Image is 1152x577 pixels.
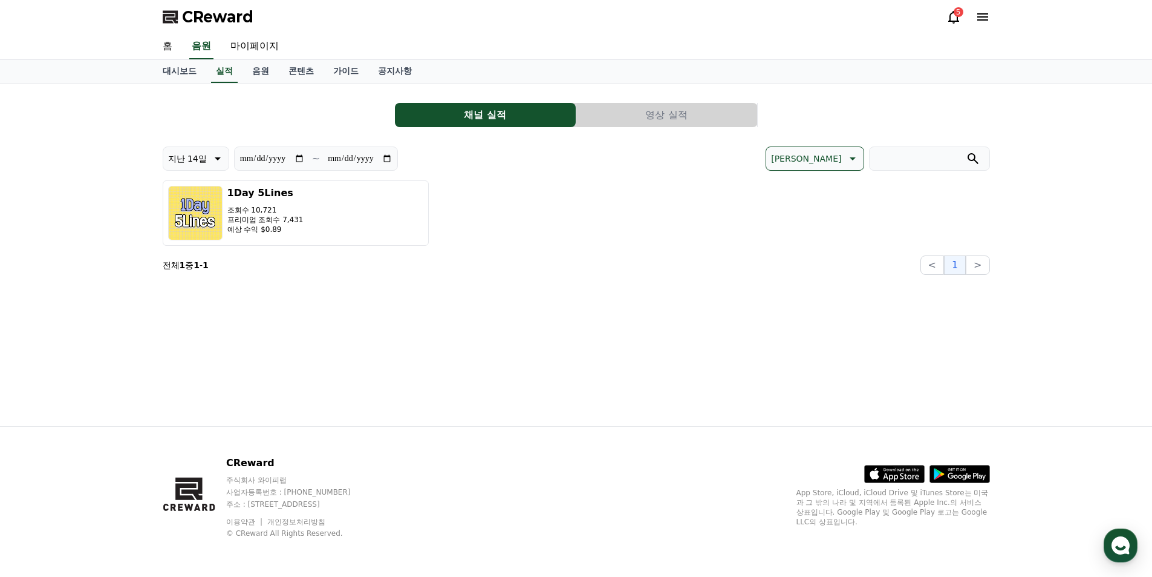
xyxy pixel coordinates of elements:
[226,529,374,538] p: © CReward All Rights Reserved.
[576,103,757,127] button: 영상 실적
[168,150,207,167] p: 지난 14일
[189,34,213,59] a: 음원
[163,147,229,171] button: 지난 14일
[163,259,209,271] p: 전체 중 -
[395,103,576,127] button: 채널 실적
[211,60,238,83] a: 실적
[576,103,758,127] a: 영상 실적
[31,402,52,412] span: Home
[954,7,963,17] div: 5
[796,488,990,527] p: App Store, iCloud, iCloud Drive 및 iTunes Store는 미국과 그 밖의 나라 및 지역에서 등록된 Apple Inc.의 서비스 상표입니다. Goo...
[766,147,864,171] button: [PERSON_NAME]
[312,151,320,166] p: ~
[168,186,223,240] img: 1Day 5Lines
[180,260,186,270] strong: 1
[242,60,279,83] a: 음원
[227,186,304,200] h3: 1Day 5Lines
[920,256,944,275] button: <
[100,403,136,412] span: Messages
[267,518,325,526] a: 개인정보처리방침
[944,256,966,275] button: 1
[226,475,374,485] p: 주식회사 와이피랩
[80,384,156,414] a: Messages
[203,260,209,270] strong: 1
[227,205,304,215] p: 조회수 10,721
[226,487,374,497] p: 사업자등록번호 : [PHONE_NUMBER]
[194,260,200,270] strong: 1
[227,215,304,225] p: 프리미엄 조회수 7,431
[324,60,368,83] a: 가이드
[227,225,304,234] p: 예상 수익 $0.89
[771,150,841,167] p: [PERSON_NAME]
[966,256,989,275] button: >
[226,500,374,509] p: 주소 : [STREET_ADDRESS]
[395,103,576,127] a: 채널 실적
[156,384,232,414] a: Settings
[221,34,288,59] a: 마이페이지
[946,10,961,24] a: 5
[153,60,206,83] a: 대시보드
[4,384,80,414] a: Home
[163,7,253,27] a: CReward
[368,60,421,83] a: 공지사항
[279,60,324,83] a: 콘텐츠
[226,456,374,470] p: CReward
[179,402,209,412] span: Settings
[226,518,264,526] a: 이용약관
[153,34,182,59] a: 홈
[182,7,253,27] span: CReward
[163,180,429,246] button: 1Day 5Lines 조회수 10,721 프리미엄 조회수 7,431 예상 수익 $0.89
